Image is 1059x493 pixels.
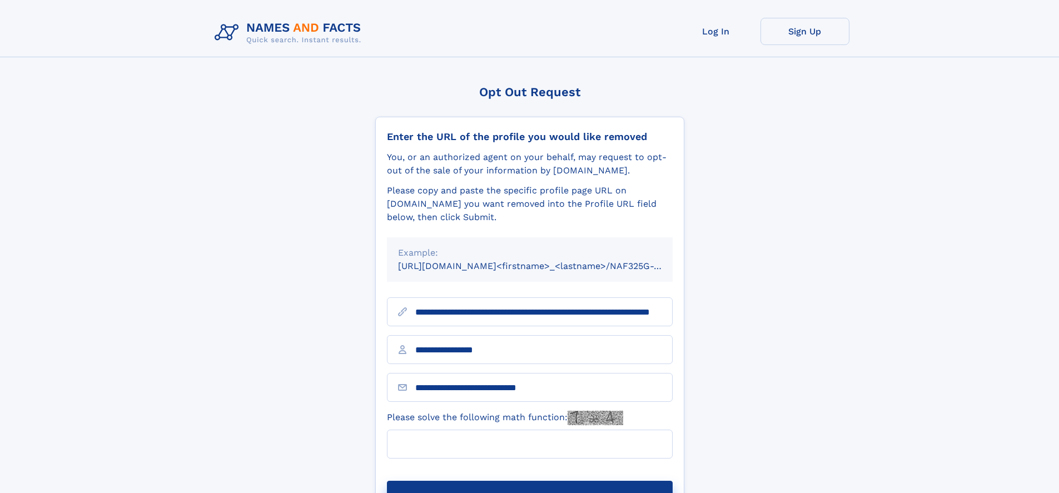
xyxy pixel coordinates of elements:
a: Sign Up [760,18,849,45]
div: Opt Out Request [375,85,684,99]
a: Log In [672,18,760,45]
div: Please copy and paste the specific profile page URL on [DOMAIN_NAME] you want removed into the Pr... [387,184,673,224]
div: You, or an authorized agent on your behalf, may request to opt-out of the sale of your informatio... [387,151,673,177]
img: Logo Names and Facts [210,18,370,48]
label: Please solve the following math function: [387,411,623,425]
small: [URL][DOMAIN_NAME]<firstname>_<lastname>/NAF325G-xxxxxxxx [398,261,694,271]
div: Enter the URL of the profile you would like removed [387,131,673,143]
div: Example: [398,246,662,260]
